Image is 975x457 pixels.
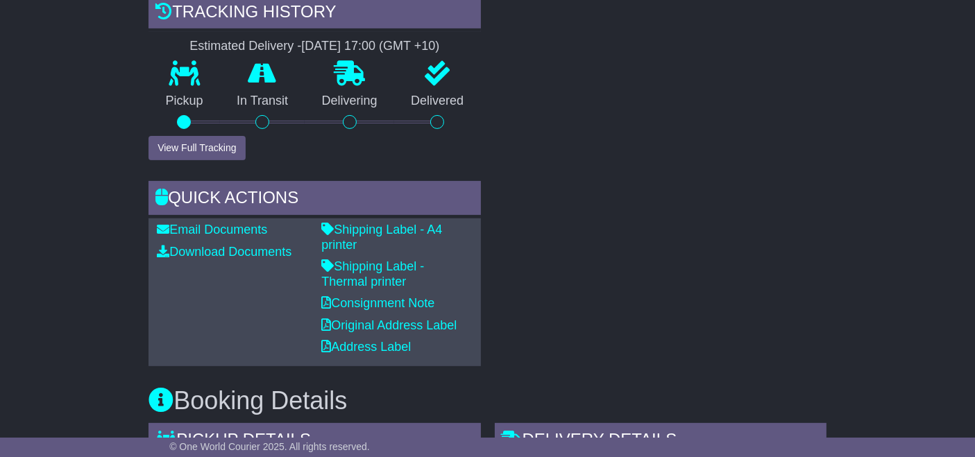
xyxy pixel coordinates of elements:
h3: Booking Details [149,387,826,415]
a: Shipping Label - Thermal printer [321,259,424,288]
p: Pickup [149,94,220,109]
div: Quick Actions [149,181,480,218]
p: In Transit [220,94,305,109]
p: Delivering [305,94,394,109]
div: Estimated Delivery - [149,39,480,54]
a: Original Address Label [321,318,457,332]
a: Shipping Label - A4 printer [321,223,442,252]
a: Address Label [321,340,411,354]
a: Download Documents [157,245,291,259]
a: Email Documents [157,223,267,236]
div: [DATE] 17:00 (GMT +10) [301,39,439,54]
span: © One World Courier 2025. All rights reserved. [169,441,370,452]
a: Consignment Note [321,296,434,310]
button: View Full Tracking [149,136,245,160]
p: Delivered [394,94,481,109]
